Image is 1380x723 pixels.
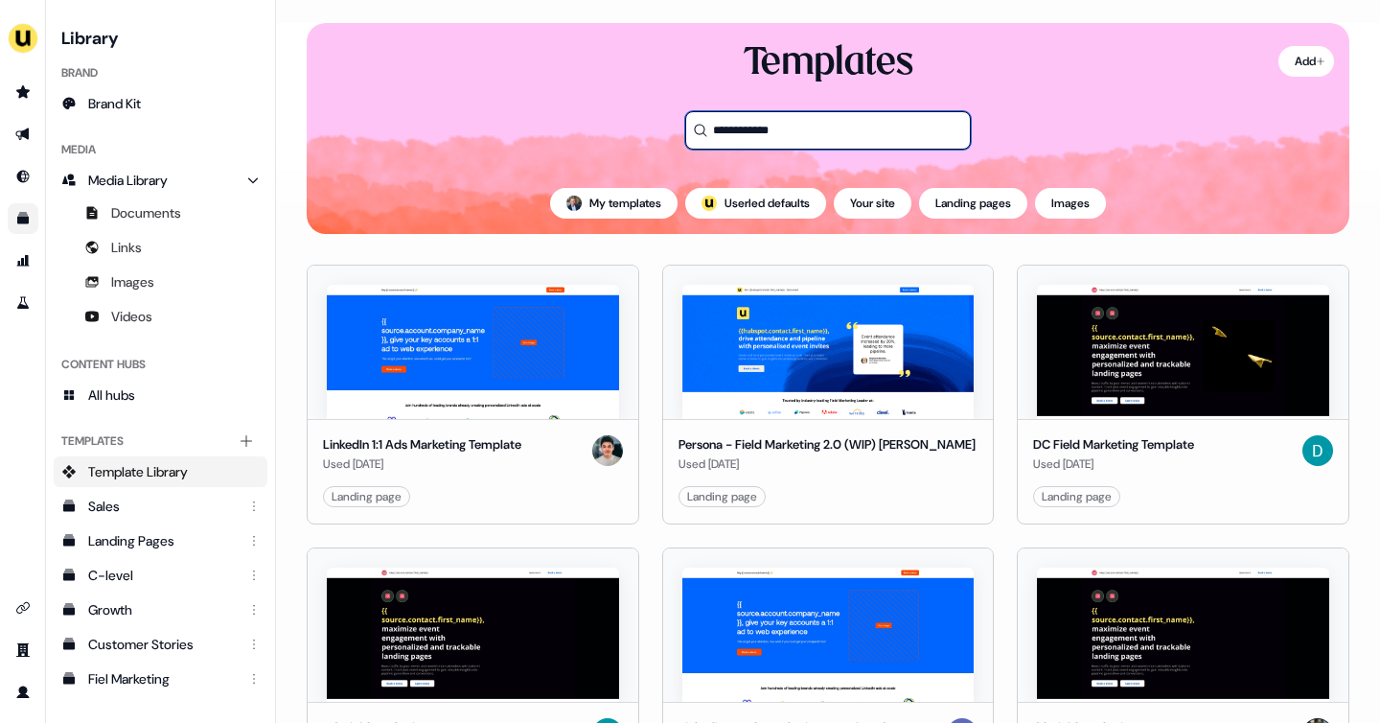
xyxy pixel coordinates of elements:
[662,265,995,525] button: Persona - Field Marketing 2.0 (WIP) LiamPersona - Field Marketing 2.0 (WIP) [PERSON_NAME]Used [DA...
[327,285,619,419] img: LinkedIn 1:1 Ads Marketing Template
[550,188,678,219] button: My templates
[54,595,267,625] a: Growth
[685,188,826,219] button: userled logo;Userled defaults
[1278,46,1334,77] button: Add
[54,165,267,196] a: Media Library
[323,435,521,455] div: LinkedIn 1:1 Ads Marketing Template
[1035,188,1106,219] button: Images
[54,23,267,50] h3: Library
[566,196,582,211] img: Yann
[111,238,142,257] span: Links
[1033,435,1194,455] div: DC Field Marketing Template
[8,288,38,318] a: Go to experiments
[111,307,152,326] span: Videos
[8,245,38,276] a: Go to attribution
[88,497,237,516] div: Sales
[88,462,188,481] span: Template Library
[54,629,267,660] a: Customer Stories
[307,265,639,525] button: LinkedIn 1:1 Ads Marketing TemplateLinkedIn 1:1 Ads Marketing TemplateUsed [DATE]VincentLanding page
[323,455,521,474] div: Used [DATE]
[54,426,267,456] div: Templates
[678,455,976,474] div: Used [DATE]
[678,435,976,455] div: Persona - Field Marketing 2.0 (WIP) [PERSON_NAME]
[54,232,267,263] a: Links
[111,272,154,292] span: Images
[919,188,1027,219] button: Landing pages
[54,664,267,694] a: Fiel Marketing
[54,267,267,297] a: Images
[88,94,141,113] span: Brand Kit
[1037,285,1329,419] img: DC Field Marketing Template
[1017,265,1349,525] button: DC Field Marketing TemplateDC Field Marketing TemplateUsed [DATE]DavidLanding page
[8,77,38,107] a: Go to prospects
[682,568,975,702] img: LinkedIn 1:1 Ads Marketing Template Copy
[8,635,38,665] a: Go to team
[701,196,717,211] img: userled logo
[54,456,267,487] a: Template Library
[1037,568,1329,702] img: CS Field Marketing persona
[54,301,267,332] a: Videos
[744,38,913,88] div: Templates
[88,600,237,619] div: Growth
[8,119,38,150] a: Go to outbound experience
[8,593,38,623] a: Go to integrations
[54,134,267,165] div: Media
[701,196,717,211] div: ;
[88,531,237,550] div: Landing Pages
[111,203,181,222] span: Documents
[8,203,38,234] a: Go to templates
[54,198,267,228] a: Documents
[682,285,975,419] img: Persona - Field Marketing 2.0 (WIP) Liam
[54,560,267,591] a: C-level
[8,161,38,192] a: Go to Inbound
[54,58,267,88] div: Brand
[54,88,267,119] a: Brand Kit
[54,491,267,522] a: Sales
[8,677,38,708] a: Go to profile
[687,487,757,506] div: Landing page
[88,566,237,585] div: C-level
[54,525,267,556] a: Landing Pages
[88,669,237,688] div: Fiel Marketing
[54,380,267,410] a: All hubs
[332,487,402,506] div: Landing page
[54,349,267,380] div: Content Hubs
[1042,487,1112,506] div: Landing page
[834,188,911,219] button: Your site
[88,171,168,190] span: Media Library
[1033,455,1194,474] div: Used [DATE]
[88,635,237,654] div: Customer Stories
[88,385,135,405] span: All hubs
[1302,435,1333,466] img: David
[327,568,619,702] img: DC Field Marketing persona
[592,435,623,466] img: Vincent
